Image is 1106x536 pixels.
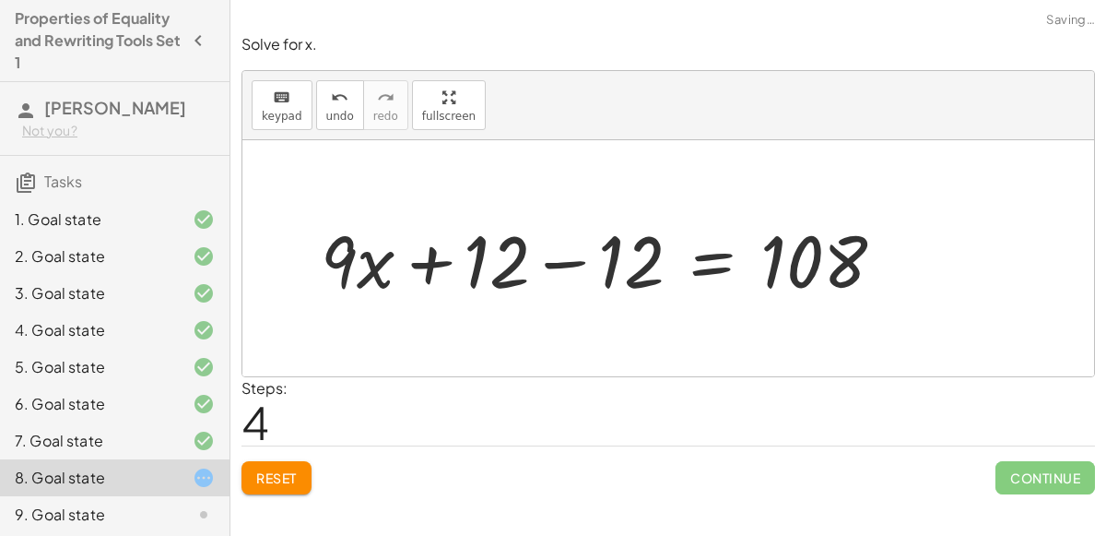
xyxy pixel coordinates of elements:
div: Not you? [22,122,215,140]
span: 4 [241,394,269,450]
i: Task started. [193,467,215,489]
span: fullscreen [422,110,476,123]
span: Reset [256,470,297,486]
span: keypad [262,110,302,123]
div: 5. Goal state [15,356,163,378]
i: keyboard [273,87,290,109]
i: Task finished and correct. [193,245,215,268]
button: keyboardkeypad [252,80,312,130]
button: redoredo [363,80,408,130]
div: 3. Goal state [15,282,163,304]
h4: Properties of Equality and Rewriting Tools Set 1 [15,7,182,74]
i: Task not started. [193,504,215,526]
button: undoundo [316,80,364,130]
i: Task finished and correct. [193,356,215,378]
i: undo [331,87,348,109]
div: 7. Goal state [15,430,163,452]
div: 4. Goal state [15,319,163,341]
div: 8. Goal state [15,467,163,489]
span: Tasks [44,172,82,191]
p: Solve for x. [241,34,1095,55]
i: Task finished and correct. [193,430,215,452]
button: fullscreen [412,80,486,130]
i: Task finished and correct. [193,282,215,304]
div: 6. Goal state [15,393,163,415]
i: Task finished and correct. [193,208,215,231]
div: 1. Goal state [15,208,163,231]
i: Task finished and correct. [193,319,215,341]
i: redo [377,87,394,109]
button: Reset [241,461,312,494]
span: undo [326,110,354,123]
div: 2. Goal state [15,245,163,268]
span: redo [373,110,398,123]
i: Task finished and correct. [193,393,215,415]
span: [PERSON_NAME] [44,97,186,118]
label: Steps: [241,378,288,398]
span: Saving… [1046,11,1095,30]
div: 9. Goal state [15,504,163,526]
